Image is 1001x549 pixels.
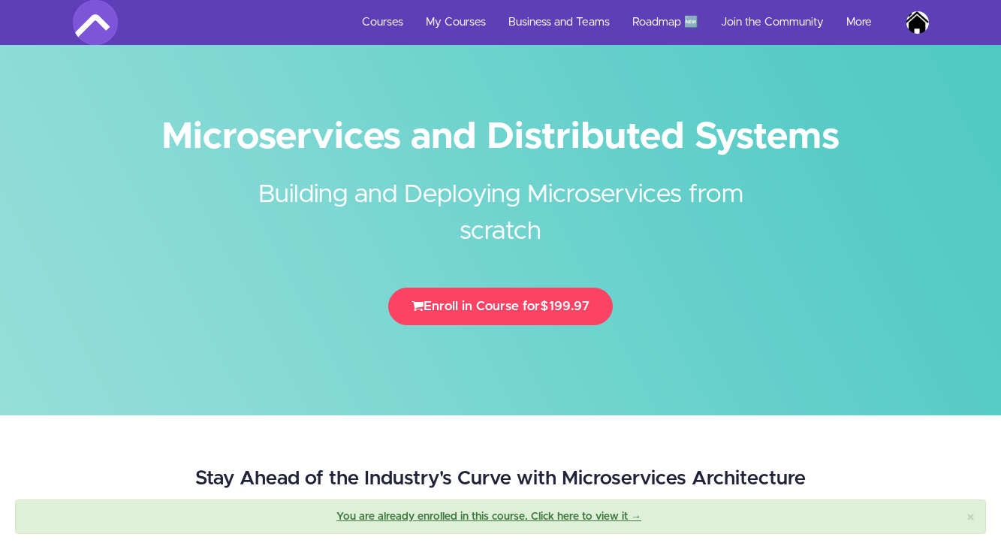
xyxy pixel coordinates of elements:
[219,154,782,250] h2: Building and Deploying Microservices from scratch
[336,511,641,522] a: You are already enrolled in this course. Click here to view it →
[73,120,929,154] h1: Microservices and Distributed Systems
[170,468,831,490] h2: Stay Ahead of the Industry's Curve with Microservices Architecture
[966,510,975,526] button: Close
[388,288,613,325] button: Enroll in Course for$199.97
[906,11,929,34] img: buetcse110@gmail.com
[170,497,831,518] p: Learn the Most Advanced Approaches for Building Scalable, Reliable Systems
[966,510,975,526] span: ×
[540,300,589,312] span: $199.97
